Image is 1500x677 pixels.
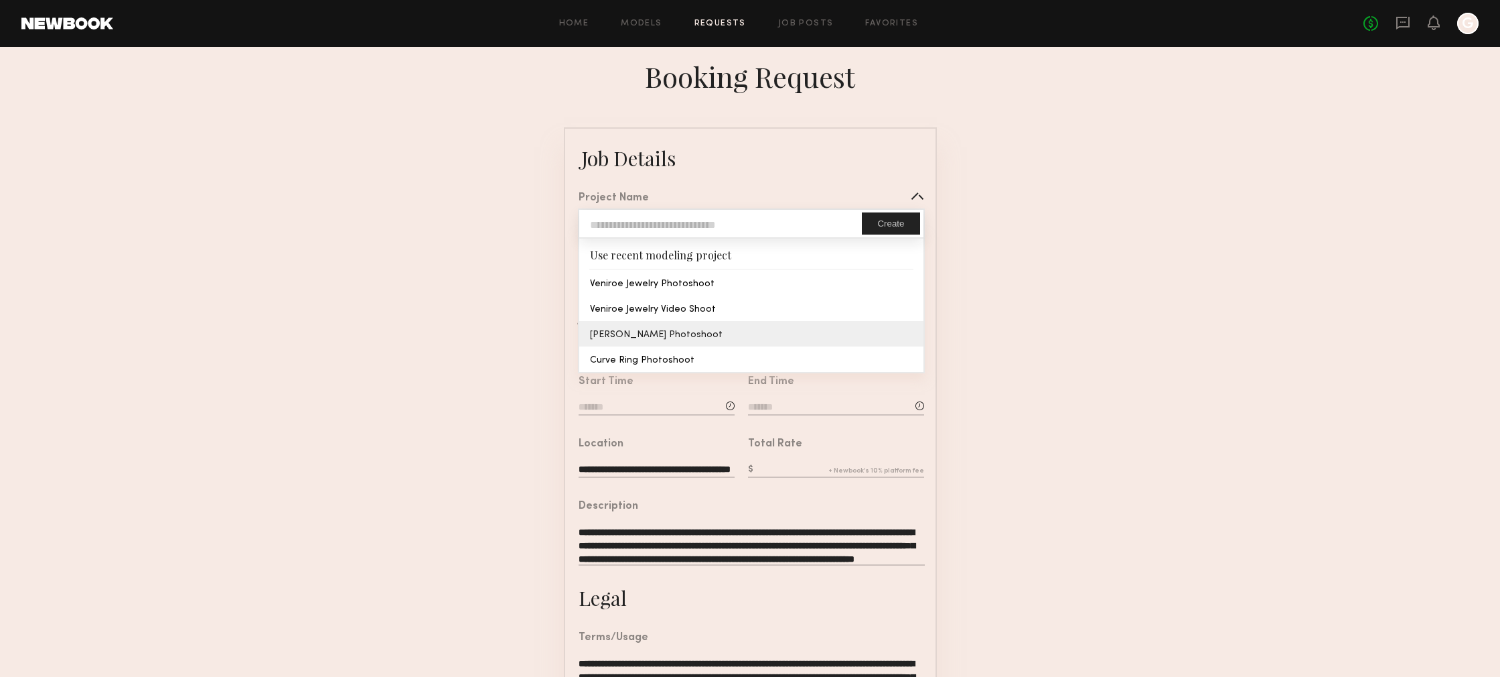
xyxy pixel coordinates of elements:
[579,633,648,643] div: Terms/Usage
[748,439,802,450] div: Total Rate
[579,270,923,296] div: Veniroe Jewelry Photoshoot
[645,58,855,95] div: Booking Request
[748,377,794,387] div: End Time
[621,19,662,28] a: Models
[579,321,923,347] div: [PERSON_NAME] Photoshoot
[579,239,923,269] div: Use recent modeling project
[559,19,589,28] a: Home
[581,145,676,172] div: Job Details
[694,19,746,28] a: Requests
[1457,13,1479,34] a: G
[579,193,649,204] div: Project Name
[579,439,623,450] div: Location
[579,501,638,512] div: Description
[579,347,923,372] div: Curve Ring Photoshoot
[579,377,633,387] div: Start Time
[865,19,918,28] a: Favorites
[862,212,919,235] button: Create
[579,584,627,611] div: Legal
[778,19,834,28] a: Job Posts
[579,296,923,321] div: Veniroe Jewelry Video Shoot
